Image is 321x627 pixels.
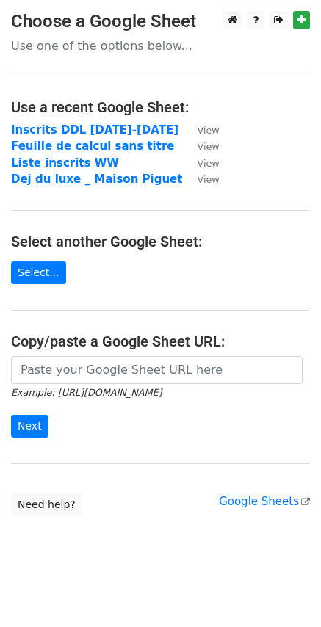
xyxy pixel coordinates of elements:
input: Paste your Google Sheet URL here [11,356,303,384]
small: View [197,125,219,136]
h4: Use a recent Google Sheet: [11,98,310,116]
small: View [197,174,219,185]
h3: Choose a Google Sheet [11,11,310,32]
a: View [182,123,219,137]
a: Dej du luxe _ Maison Piguet [11,173,182,186]
a: Feuille de calcul sans titre [11,139,174,153]
a: View [182,173,219,186]
input: Next [11,415,48,438]
a: View [182,139,219,153]
a: Select... [11,261,66,284]
a: View [182,156,219,170]
a: Need help? [11,493,82,516]
h4: Copy/paste a Google Sheet URL: [11,333,310,350]
p: Use one of the options below... [11,38,310,54]
a: Inscrits DDL [DATE]-[DATE] [11,123,178,137]
small: View [197,158,219,169]
h4: Select another Google Sheet: [11,233,310,250]
iframe: Chat Widget [248,557,321,627]
small: Example: [URL][DOMAIN_NAME] [11,387,162,398]
small: View [197,141,219,152]
a: Liste inscrits WW [11,156,119,170]
a: Google Sheets [219,495,310,508]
